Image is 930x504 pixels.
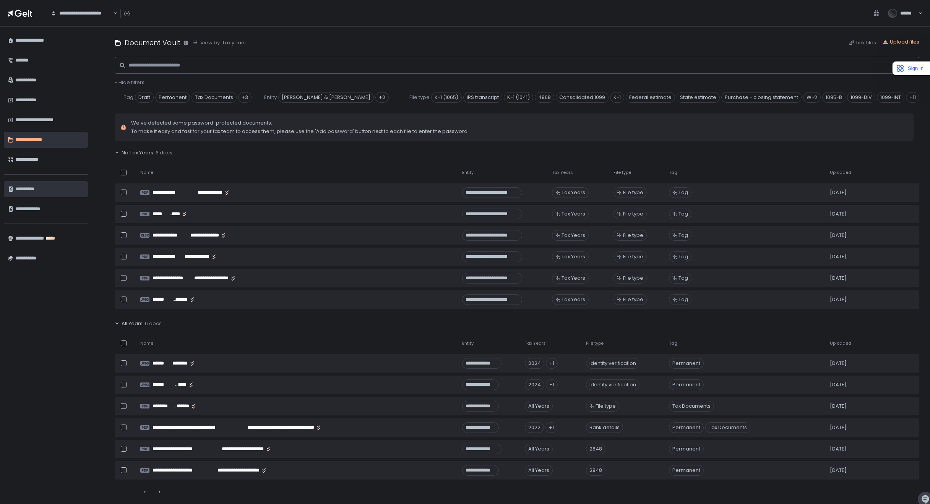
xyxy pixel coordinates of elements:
[830,360,847,367] span: [DATE]
[431,92,462,103] span: K-1 (1065)
[546,379,558,390] div: +1
[562,189,585,196] span: Tax Years
[122,149,153,156] span: No Tax Years
[678,211,688,217] span: Tag
[678,232,688,239] span: Tag
[586,379,639,390] div: Identity verification
[125,37,180,48] h1: Document Vault
[163,491,180,498] span: 0 docs
[849,39,876,46] button: Link files
[115,79,144,86] button: - Hide filters
[145,320,162,327] span: 6 docs
[462,340,474,346] span: Entity
[156,149,172,156] span: 6 docs
[462,170,474,175] span: Entity
[830,275,847,282] span: [DATE]
[46,5,117,21] div: Search for option
[238,92,252,103] div: +3
[830,446,847,452] span: [DATE]
[669,340,677,346] span: Tag
[626,92,675,103] span: Federal estimate
[669,465,704,476] span: Permanent
[525,422,544,433] div: 2022
[906,92,919,103] div: +11
[122,320,143,327] span: All Years
[623,211,643,217] span: File type
[463,92,502,103] span: IRS transcript
[678,253,688,260] span: Tag
[830,424,847,431] span: [DATE]
[124,94,133,101] span: Tag
[535,92,554,103] span: 4868
[877,92,904,103] span: 1099-INT
[830,381,847,388] span: [DATE]
[803,92,821,103] span: W-2
[545,422,557,433] div: +1
[669,170,677,175] span: Tag
[669,379,704,390] span: Permanent
[623,232,643,239] span: File type
[586,422,623,433] div: Bank details
[614,170,631,175] span: File type
[525,401,553,412] div: All Years
[830,467,847,474] span: [DATE]
[562,232,585,239] span: Tax Years
[678,275,688,282] span: Tag
[596,403,616,410] span: File type
[193,39,246,46] button: View by: Tax years
[131,128,469,135] span: To make it easy and fast for your tax team to access them, please use the 'Add password' button n...
[623,253,643,260] span: File type
[562,253,585,260] span: Tax Years
[525,379,544,390] div: 2024
[669,358,704,369] span: Permanent
[677,92,720,103] span: State estimate
[525,444,553,454] div: All Years
[155,92,190,103] span: Permanent
[546,358,558,369] div: +1
[847,92,875,103] span: 1099-DIV
[830,170,851,175] span: Uploaded
[112,10,113,17] input: Search for option
[623,275,643,282] span: File type
[192,92,237,103] span: Tax Documents
[504,92,533,103] span: K-1 (1041)
[556,92,609,103] span: Consolidated 1099
[830,211,847,217] span: [DATE]
[552,170,573,175] span: Tax Years
[669,422,704,433] span: Permanent
[721,92,802,103] span: Purchase - closing statement
[830,253,847,260] span: [DATE]
[122,491,161,498] span: Tax Year [DATE]
[586,444,605,454] div: 2848
[278,92,374,103] span: [PERSON_NAME] & [PERSON_NAME]
[882,39,919,45] button: Upload files
[623,296,643,303] span: File type
[135,92,154,103] span: Draft
[678,296,688,303] span: Tag
[830,232,847,239] span: [DATE]
[525,358,544,369] div: 2024
[409,94,430,101] span: File type
[586,465,605,476] div: 2848
[669,444,704,454] span: Permanent
[669,401,714,412] span: Tax Documents
[678,189,688,196] span: Tag
[830,296,847,303] span: [DATE]
[525,340,546,346] span: Tax Years
[264,94,277,101] span: Entity
[525,465,553,476] div: All Years
[822,92,846,103] span: 1095-B
[610,92,624,103] span: K-1
[586,358,639,369] div: Identity verification
[140,340,153,346] span: Name
[562,296,585,303] span: Tax Years
[623,189,643,196] span: File type
[375,92,389,103] div: +2
[562,275,585,282] span: Tax Years
[830,189,847,196] span: [DATE]
[131,120,469,126] span: We've detected some password-protected documents.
